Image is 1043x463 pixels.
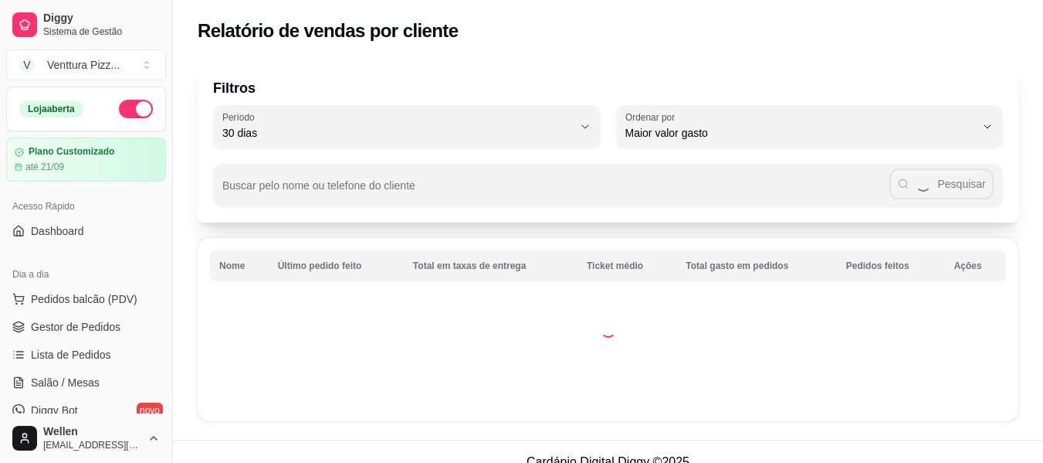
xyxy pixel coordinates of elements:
[198,19,459,43] h2: Relatório de vendas por cliente
[47,57,120,73] div: Venttura Pizz ...
[6,342,166,367] a: Lista de Pedidos
[213,77,1003,99] p: Filtros
[43,12,160,26] span: Diggy
[119,100,153,118] button: Alterar Status
[29,146,114,158] article: Plano Customizado
[19,100,83,117] div: Loja aberta
[616,105,1004,148] button: Ordenar porMaior valor gasto
[43,439,141,451] span: [EMAIL_ADDRESS][DOMAIN_NAME]
[19,57,35,73] span: V
[222,184,889,199] input: Buscar pelo nome ou telefone do cliente
[43,26,160,38] span: Sistema de Gestão
[31,347,111,363] span: Lista de Pedidos
[31,291,137,307] span: Pedidos balcão (PDV)
[6,138,166,182] a: Plano Customizadoaté 21/09
[31,319,120,335] span: Gestor de Pedidos
[6,287,166,312] button: Pedidos balcão (PDV)
[25,161,64,173] article: até 21/09
[31,375,100,390] span: Salão / Mesas
[6,262,166,287] div: Dia a dia
[601,322,616,338] div: Loading
[43,425,141,439] span: Wellen
[6,194,166,219] div: Acesso Rápido
[222,111,259,124] label: Período
[213,105,601,148] button: Período30 dias
[6,49,166,80] button: Select a team
[6,6,166,43] a: DiggySistema de Gestão
[6,420,166,457] button: Wellen[EMAIL_ADDRESS][DOMAIN_NAME]
[222,125,573,141] span: 30 dias
[31,403,78,418] span: Diggy Bot
[6,398,166,423] a: Diggy Botnovo
[6,315,166,339] a: Gestor de Pedidos
[625,125,976,141] span: Maior valor gasto
[6,370,166,395] a: Salão / Mesas
[31,223,84,239] span: Dashboard
[6,219,166,243] a: Dashboard
[625,111,680,124] label: Ordenar por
